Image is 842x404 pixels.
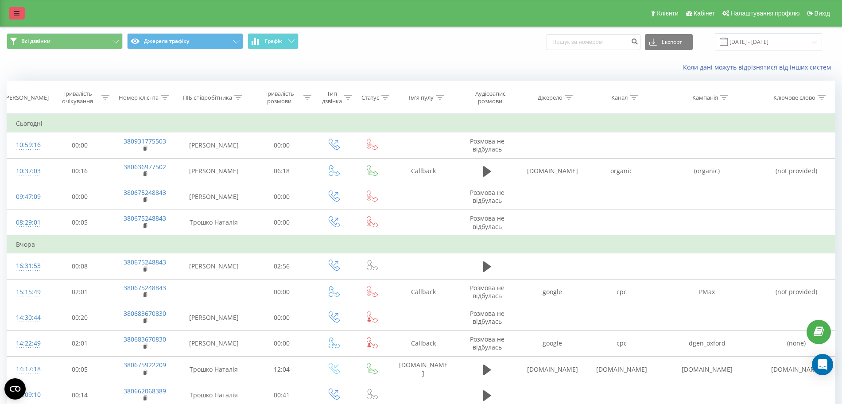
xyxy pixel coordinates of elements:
td: (not provided) [758,158,835,184]
td: Callback [390,158,457,184]
td: google [518,279,587,305]
div: Джерело [538,94,563,101]
div: 15:15:49 [16,284,39,301]
td: 02:01 [48,330,112,356]
td: [DOMAIN_NAME] [656,357,758,382]
td: [PERSON_NAME] [178,132,250,158]
td: [DOMAIN_NAME] [518,357,587,382]
div: 10:59:16 [16,136,39,154]
td: (organic) [656,158,758,184]
a: 380683670830 [124,335,166,343]
a: 380675248843 [124,258,166,266]
a: 380683670830 [124,309,166,318]
td: [PERSON_NAME] [178,158,250,184]
span: Розмова не відбулась [470,309,504,326]
td: [PERSON_NAME] [178,253,250,279]
a: Коли дані можуть відрізнятися вiд інших систем [683,63,835,71]
td: Сьогодні [7,115,835,132]
td: 06:18 [250,158,314,184]
a: 380662068389 [124,387,166,395]
td: [DOMAIN_NAME] [518,158,587,184]
td: 00:00 [250,305,314,330]
button: Графік [248,33,299,49]
a: 380675248843 [124,284,166,292]
td: Callback [390,330,457,356]
td: PMax [656,279,758,305]
span: Графік [265,38,282,44]
td: Вчора [7,236,835,253]
td: dgen_oxford [656,330,758,356]
td: [PERSON_NAME] [178,305,250,330]
td: [DOMAIN_NAME] [758,357,835,382]
div: Ім'я пулу [409,94,434,101]
td: 00:00 [250,210,314,236]
div: ПІБ співробітника [183,94,232,101]
button: Всі дзвінки [7,33,123,49]
span: Налаштування профілю [730,10,799,17]
a: 380636977502 [124,163,166,171]
td: 02:01 [48,279,112,305]
div: 14:22:49 [16,335,39,352]
button: Open CMP widget [4,378,26,400]
div: Статус [361,94,379,101]
div: Open Intercom Messenger [812,354,833,375]
div: 09:47:09 [16,188,39,206]
div: 14:17:18 [16,361,39,378]
td: 00:00 [250,279,314,305]
td: organic [587,158,656,184]
td: 00:20 [48,305,112,330]
span: Клієнти [657,10,679,17]
td: Трошко Наталія [178,357,250,382]
div: 14:09:10 [16,386,39,404]
td: 00:00 [48,132,112,158]
div: 10:37:03 [16,163,39,180]
a: 380675248843 [124,214,166,222]
td: Callback [390,279,457,305]
td: 00:00 [48,184,112,210]
div: [PERSON_NAME] [4,94,49,101]
span: Кабінет [694,10,715,17]
td: [DOMAIN_NAME] [587,357,656,382]
td: 02:56 [250,253,314,279]
div: Тип дзвінка [322,90,342,105]
td: 00:08 [48,253,112,279]
td: (none) [758,330,835,356]
span: Розмова не відбулась [470,214,504,230]
span: Вихід [815,10,830,17]
div: Тривалість очікування [56,90,99,105]
td: 00:00 [250,330,314,356]
div: Тривалість розмови [258,90,301,105]
td: 12:04 [250,357,314,382]
div: Канал [611,94,628,101]
td: 00:00 [250,132,314,158]
button: Експорт [645,34,693,50]
td: Трошко Наталія [178,210,250,236]
a: 380931775503 [124,137,166,145]
td: cpc [587,279,656,305]
button: Джерела трафіку [127,33,243,49]
div: Кампанія [692,94,718,101]
span: Розмова не відбулась [470,284,504,300]
span: Розмова не відбулась [470,188,504,205]
td: 00:16 [48,158,112,184]
td: [PERSON_NAME] [178,184,250,210]
input: Пошук за номером [547,34,640,50]
span: Всі дзвінки [21,38,50,45]
td: 00:00 [250,184,314,210]
div: Номер клієнта [119,94,159,101]
td: 00:05 [48,357,112,382]
td: [DOMAIN_NAME] [390,357,457,382]
div: 08:29:01 [16,214,39,231]
div: Аудіозапис розмови [465,90,516,105]
div: Ключове слово [773,94,815,101]
td: [PERSON_NAME] [178,330,250,356]
td: (not provided) [758,279,835,305]
td: google [518,330,587,356]
span: Розмова не відбулась [470,335,504,351]
span: Розмова не відбулась [470,137,504,153]
a: 380675248843 [124,188,166,197]
td: cpc [587,330,656,356]
a: 380675922209 [124,361,166,369]
td: 00:05 [48,210,112,236]
div: 14:30:44 [16,309,39,326]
